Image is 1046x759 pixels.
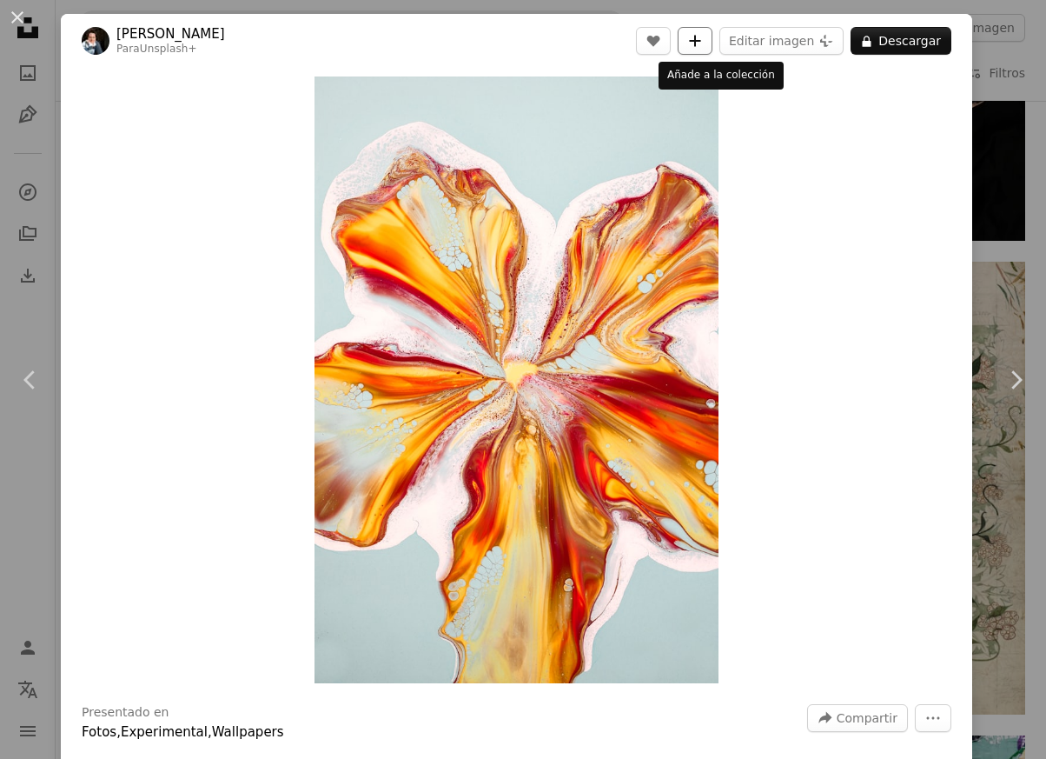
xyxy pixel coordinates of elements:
[851,27,951,55] button: Descargar
[678,27,712,55] button: Añade a la colección
[121,724,208,740] a: Experimental
[82,724,116,740] a: Fotos
[140,43,197,55] a: Unsplash+
[915,704,951,732] button: Más acciones
[208,724,212,740] span: ,
[837,705,897,731] span: Compartir
[314,77,718,683] button: Ampliar en esta imagen
[719,27,844,55] button: Editar imagen
[636,27,671,55] button: Me gusta
[82,704,169,722] h3: Presentado en
[314,77,718,683] img: Una pintura de una flor sobre un fondo azul
[985,296,1046,463] a: Siguiente
[212,724,284,740] a: Wallpapers
[116,43,225,57] div: Para
[116,25,225,43] a: [PERSON_NAME]
[116,724,121,740] span: ,
[807,704,908,732] button: Compartir esta imagen
[82,27,109,55] img: Ve al perfil de Susan Wilkinson
[659,62,784,90] div: Añade a la colección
